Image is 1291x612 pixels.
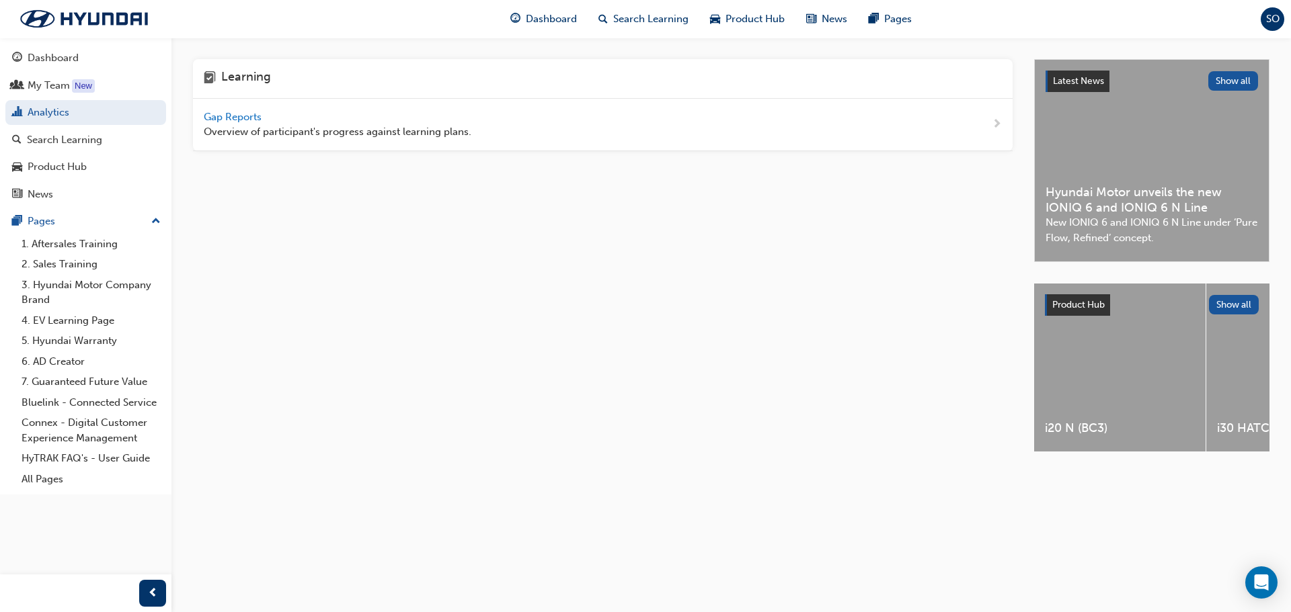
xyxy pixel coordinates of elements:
[16,448,166,469] a: HyTRAK FAQ's - User Guide
[822,11,847,27] span: News
[28,159,87,175] div: Product Hub
[1261,7,1284,31] button: SO
[16,412,166,448] a: Connex - Digital Customer Experience Management
[27,132,102,148] div: Search Learning
[16,392,166,413] a: Bluelink - Connected Service
[148,585,158,602] span: prev-icon
[1046,71,1258,92] a: Latest NewsShow all
[5,209,166,234] button: Pages
[500,5,588,33] a: guage-iconDashboard
[28,78,70,93] div: My Team
[526,11,577,27] span: Dashboard
[795,5,858,33] a: news-iconNews
[16,254,166,275] a: 2. Sales Training
[613,11,689,27] span: Search Learning
[221,70,271,87] h4: Learning
[12,134,22,146] span: search-icon
[1034,283,1206,451] a: i20 N (BC3)
[1046,215,1258,245] span: New IONIQ 6 and IONIQ 6 N Line under ‘Pure Flow, Refined’ concept.
[1045,294,1259,316] a: Product HubShow all
[5,73,166,98] a: My Team
[992,116,1002,133] span: next-icon
[5,46,166,71] a: Dashboard
[1053,75,1104,87] span: Latest News
[1209,295,1259,314] button: Show all
[204,70,216,87] span: learning-icon
[1045,421,1195,436] span: i20 N (BC3)
[72,79,95,93] div: Tooltip anchor
[16,275,166,310] a: 3. Hyundai Motor Company Brand
[16,469,166,490] a: All Pages
[204,111,264,123] span: Gap Reports
[1052,299,1105,310] span: Product Hub
[5,43,166,209] button: DashboardMy TeamAnalyticsSearch LearningProduct HubNews
[1046,185,1258,215] span: Hyundai Motor unveils the new IONIQ 6 and IONIQ 6 N Line
[12,161,22,173] span: car-icon
[193,99,1013,151] a: Gap Reports Overview of participant's progress against learning plans.next-icon
[12,80,22,92] span: people-icon
[7,5,161,33] img: Trak
[16,310,166,331] a: 4. EV Learning Page
[12,52,22,64] span: guage-icon
[726,11,785,27] span: Product Hub
[28,214,55,229] div: Pages
[5,182,166,207] a: News
[16,351,166,372] a: 6. AD Creator
[28,50,79,66] div: Dashboard
[510,11,520,28] span: guage-icon
[12,189,22,201] span: news-icon
[12,216,22,228] span: pages-icon
[588,5,699,33] a: search-iconSearch Learning
[884,11,912,27] span: Pages
[869,11,879,28] span: pages-icon
[28,187,53,202] div: News
[5,100,166,125] a: Analytics
[710,11,720,28] span: car-icon
[1266,11,1280,27] span: SO
[699,5,795,33] a: car-iconProduct Hub
[598,11,608,28] span: search-icon
[16,331,166,351] a: 5. Hyundai Warranty
[151,213,161,230] span: up-icon
[858,5,923,33] a: pages-iconPages
[806,11,816,28] span: news-icon
[12,107,22,119] span: chart-icon
[1245,566,1278,599] div: Open Intercom Messenger
[1208,71,1259,91] button: Show all
[5,155,166,179] a: Product Hub
[204,124,471,140] span: Overview of participant's progress against learning plans.
[16,234,166,255] a: 1. Aftersales Training
[5,128,166,152] a: Search Learning
[1034,59,1269,262] a: Latest NewsShow allHyundai Motor unveils the new IONIQ 6 and IONIQ 6 N LineNew IONIQ 6 and IONIQ ...
[16,371,166,392] a: 7. Guaranteed Future Value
